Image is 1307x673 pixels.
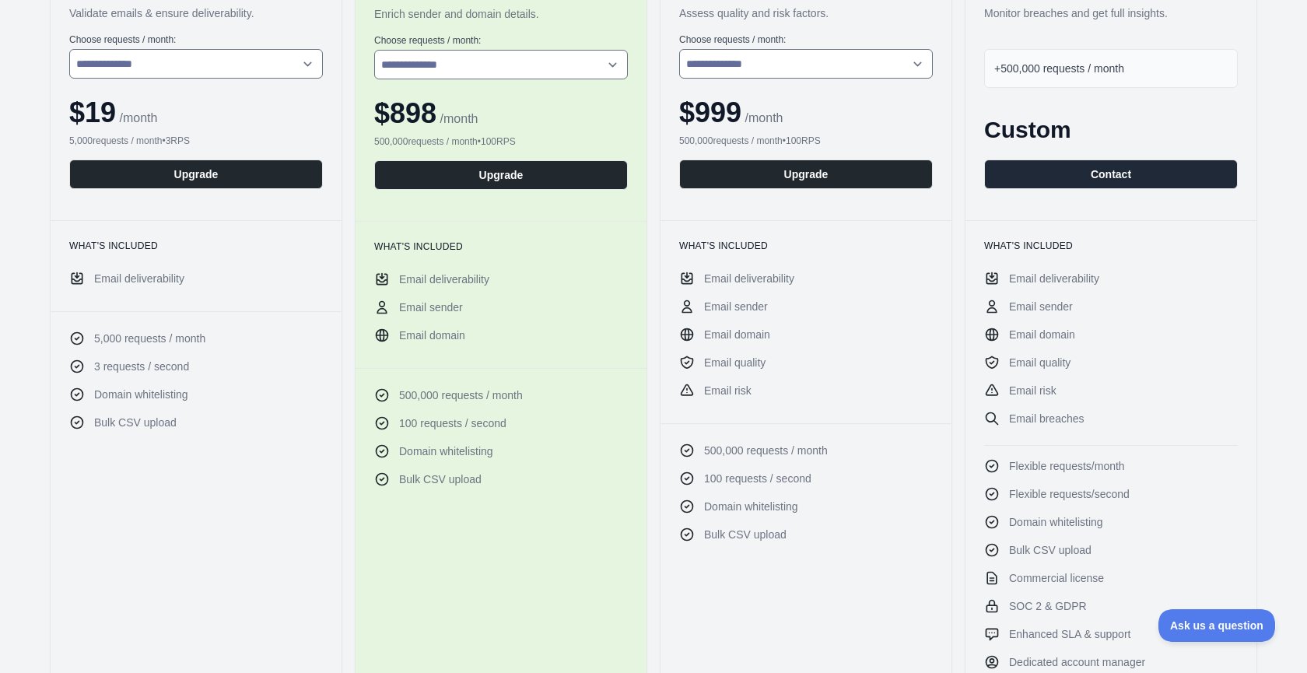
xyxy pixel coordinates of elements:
[704,355,766,370] span: Email quality
[704,327,770,342] span: Email domain
[1158,609,1276,642] iframe: Toggle Customer Support
[1009,299,1073,314] span: Email sender
[1009,327,1075,342] span: Email domain
[704,299,768,314] span: Email sender
[1009,355,1070,370] span: Email quality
